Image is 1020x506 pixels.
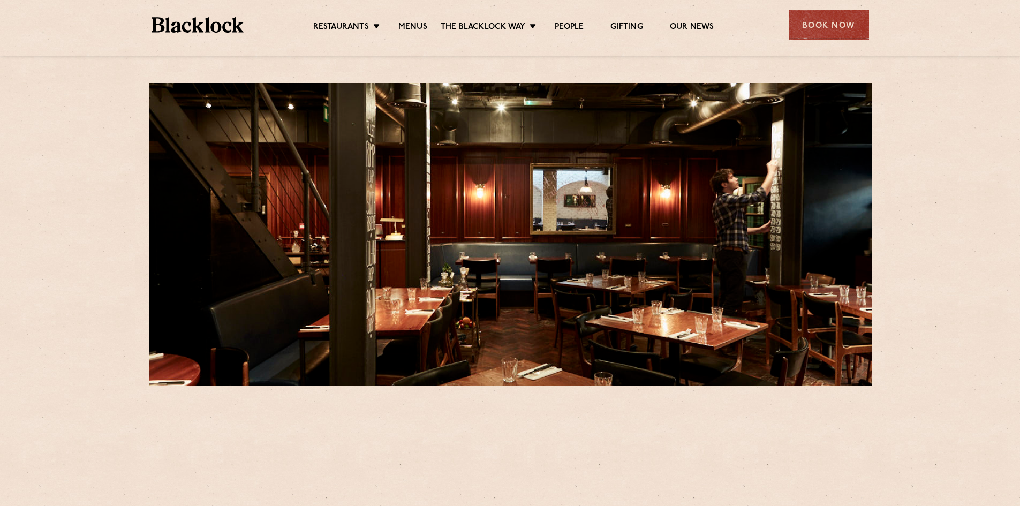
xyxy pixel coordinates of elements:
[789,10,869,40] div: Book Now
[610,22,643,34] a: Gifting
[313,22,369,34] a: Restaurants
[555,22,584,34] a: People
[152,17,244,33] img: BL_Textured_Logo-footer-cropped.svg
[670,22,714,34] a: Our News
[441,22,525,34] a: The Blacklock Way
[398,22,427,34] a: Menus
